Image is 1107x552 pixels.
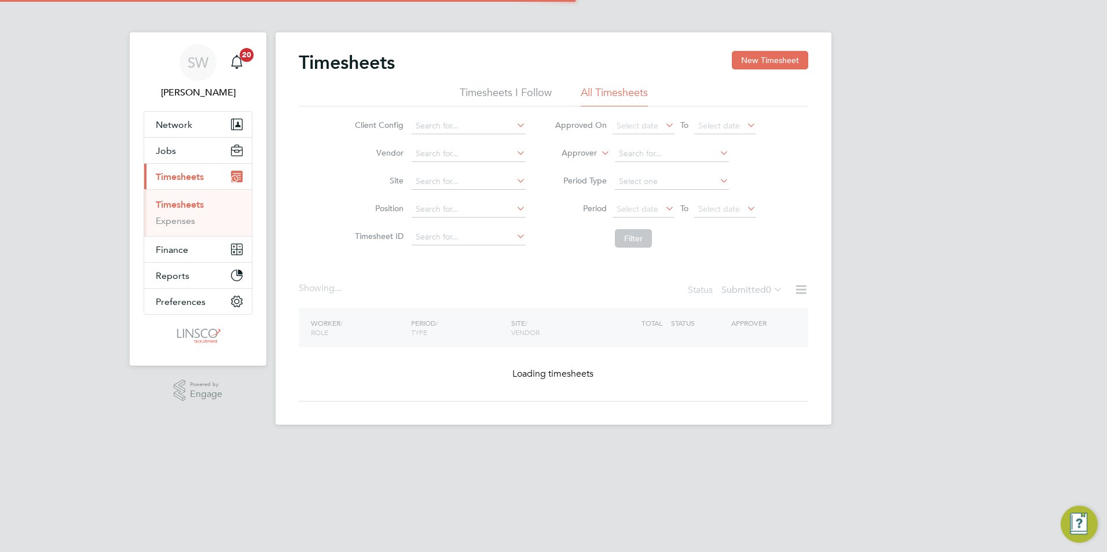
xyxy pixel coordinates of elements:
label: Approved On [555,120,607,130]
span: ... [335,282,342,294]
span: Engage [190,389,222,399]
span: Select date [698,120,740,131]
label: Vendor [351,148,404,158]
span: Timesheets [156,171,204,182]
span: Powered by [190,380,222,389]
span: Select date [698,204,740,214]
button: Filter [615,229,652,248]
li: Timesheets I Follow [460,86,552,106]
button: New Timesheet [732,51,808,69]
div: Showing [299,282,344,295]
input: Search for... [412,146,526,162]
a: Expenses [156,215,195,226]
button: Engage Resource Center [1061,506,1098,543]
button: Jobs [144,138,252,163]
div: Timesheets [144,189,252,236]
input: Search for... [412,174,526,190]
label: Site [351,175,404,186]
label: Submitted [721,284,783,296]
a: 20 [225,44,248,81]
button: Reports [144,263,252,288]
label: Timesheet ID [351,231,404,241]
button: Timesheets [144,164,252,189]
span: Shaun White [144,86,252,100]
span: Jobs [156,145,176,156]
button: Finance [144,237,252,262]
label: Client Config [351,120,404,130]
h2: Timesheets [299,51,395,74]
span: To [677,201,692,216]
span: Select date [617,204,658,214]
input: Search for... [412,118,526,134]
div: Status [688,282,785,299]
span: Finance [156,244,188,255]
label: Period [555,203,607,214]
label: Approver [545,148,597,159]
a: Timesheets [156,199,204,210]
button: Network [144,112,252,137]
img: linsco-logo-retina.png [174,326,222,345]
input: Search for... [412,229,526,245]
span: Network [156,119,192,130]
span: Reports [156,270,189,281]
a: Powered byEngage [174,380,223,402]
span: Preferences [156,296,206,307]
input: Search for... [412,201,526,218]
a: SW[PERSON_NAME] [144,44,252,100]
span: Select date [617,120,658,131]
label: Position [351,203,404,214]
input: Search for... [615,146,729,162]
a: Go to home page [144,326,252,345]
input: Select one [615,174,729,190]
button: Preferences [144,289,252,314]
span: SW [188,55,208,70]
label: Period Type [555,175,607,186]
span: To [677,117,692,133]
span: 20 [240,48,254,62]
li: All Timesheets [581,86,648,106]
span: 0 [766,284,771,296]
nav: Main navigation [130,32,266,366]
